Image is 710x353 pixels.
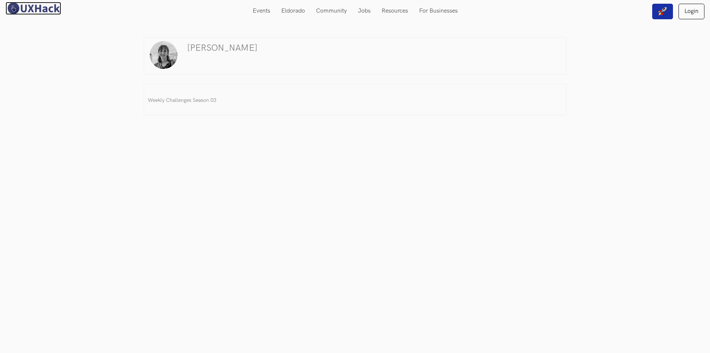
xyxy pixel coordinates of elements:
a: Events [247,4,276,18]
img: Megan profile pic [150,41,177,69]
a: Jobs [352,4,376,18]
a: Community [311,4,352,18]
a: Login [679,4,704,19]
img: rocket [658,7,667,16]
a: For Businesses [414,4,463,18]
a: Resources [376,4,414,18]
img: UXHack logo [6,2,61,15]
a: Eldorado [276,4,311,18]
h3: Weekly Challenges Season 03 [148,95,562,106]
h3: [PERSON_NAME] [187,43,258,53]
a: Weekly Challenges Season 03 [148,91,562,111]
